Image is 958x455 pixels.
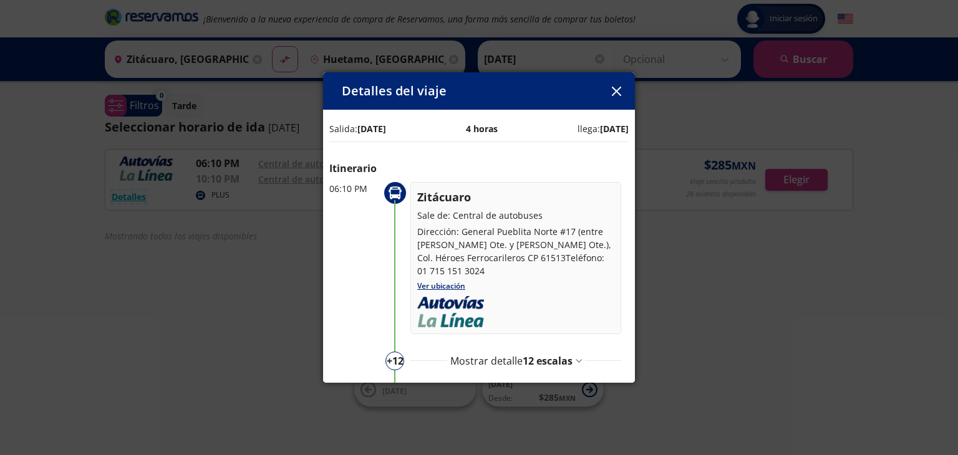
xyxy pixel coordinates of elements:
[417,296,484,327] img: Logo_Autovias_LaLinea_VERT.png
[357,123,386,135] b: [DATE]
[387,353,404,368] p: + 12
[578,122,629,135] p: llega:
[600,123,629,135] b: [DATE]
[450,353,573,368] p: Mostrar detalle
[329,161,629,176] p: Itinerario
[417,189,614,206] p: Zitácuaro
[329,182,379,195] p: 06:10 PM
[450,353,582,368] button: Mostrar detalle12 escalas
[329,122,386,135] p: Salida:
[417,280,465,291] a: Ver ubicación
[342,82,447,100] p: Detalles del viaje
[417,209,614,222] p: Sale de: Central de autobuses
[417,225,614,277] p: Dirección: General Pueblita Norte #17 (entre [PERSON_NAME] Ote. y [PERSON_NAME] Ote.), Col. Héroe...
[466,122,498,135] p: 4 horas
[523,354,573,368] span: 12 escalas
